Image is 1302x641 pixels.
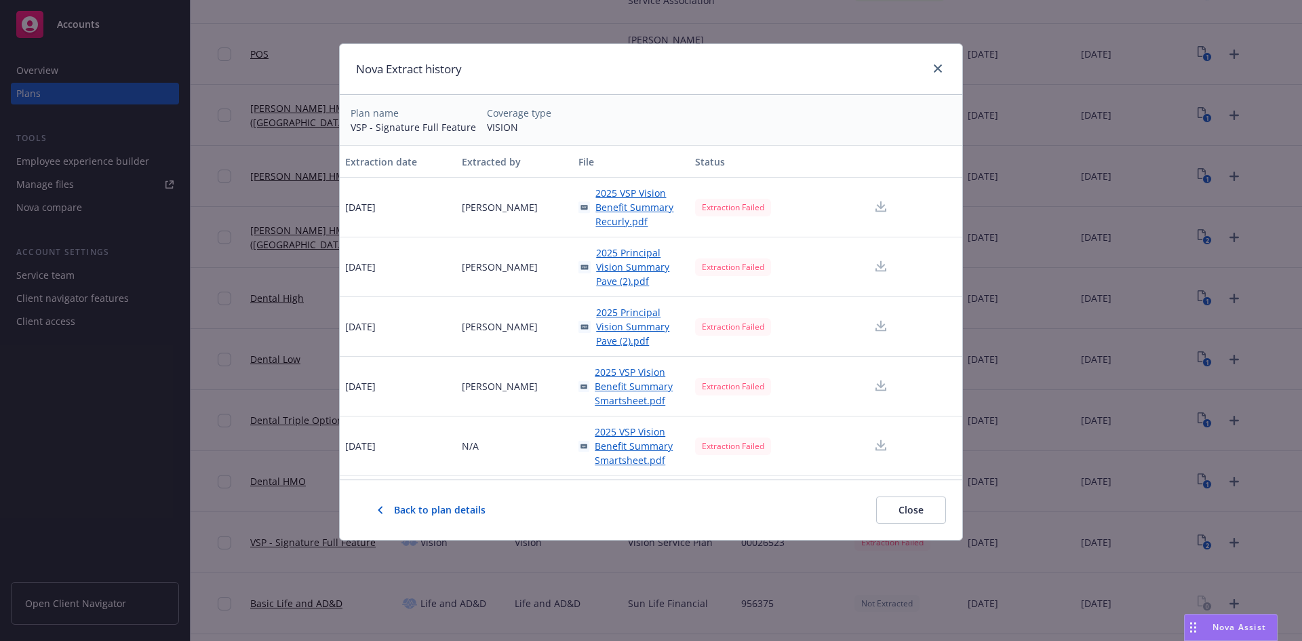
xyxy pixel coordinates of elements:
[356,60,462,78] h1: Nova Extract history
[345,200,376,214] span: [DATE]
[578,425,684,467] a: 2025 VSP Vision Benefit Summary Smartsheet.pdf
[462,155,568,169] div: Extracted by
[356,497,507,524] button: Back to plan details
[462,260,538,274] span: [PERSON_NAME]
[462,379,538,393] span: [PERSON_NAME]
[351,106,476,120] div: Plan name
[695,258,771,275] div: Extraction Failed
[345,379,376,393] span: [DATE]
[462,439,479,453] span: N/A
[462,319,538,334] span: [PERSON_NAME]
[578,155,684,169] div: File
[573,145,690,178] button: File
[394,503,486,517] span: Back to plan details
[345,155,451,169] div: Extraction date
[595,365,684,408] span: 2025 VSP Vision Benefit Summary Smartsheet.pdf
[345,319,376,334] span: [DATE]
[930,60,946,77] a: close
[695,438,771,454] div: Extraction Failed
[487,120,551,134] div: VISION
[595,425,684,467] span: 2025 VSP Vision Benefit Summary Smartsheet.pdf
[578,305,684,348] a: 2025 Principal Vision Summary Pave (2).pdf
[578,246,684,288] a: 2025 Principal Vision Summary Pave (2).pdf
[1184,614,1278,641] button: Nova Assist
[695,378,771,395] div: Extraction Failed
[462,200,538,214] span: [PERSON_NAME]
[1212,621,1266,633] span: Nova Assist
[595,186,684,229] span: 2025 VSP Vision Benefit Summary Recurly.pdf
[596,305,684,348] span: 2025 Principal Vision Summary Pave (2).pdf
[695,199,771,216] div: Extraction Failed
[596,246,684,288] span: 2025 Principal Vision Summary Pave (2).pdf
[695,318,771,335] div: Extraction Failed
[487,106,551,120] div: Coverage type
[351,120,476,134] div: VSP - Signature Full Feature
[578,365,684,408] a: 2025 VSP Vision Benefit Summary Smartsheet.pdf
[456,145,573,178] button: Extracted by
[690,145,846,178] button: Status
[345,439,376,453] span: [DATE]
[578,186,684,229] a: 2025 VSP Vision Benefit Summary Recurly.pdf
[1185,615,1202,640] div: Drag to move
[345,260,376,274] span: [DATE]
[695,155,840,169] div: Status
[876,497,946,524] button: Close
[340,145,456,178] button: Extraction date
